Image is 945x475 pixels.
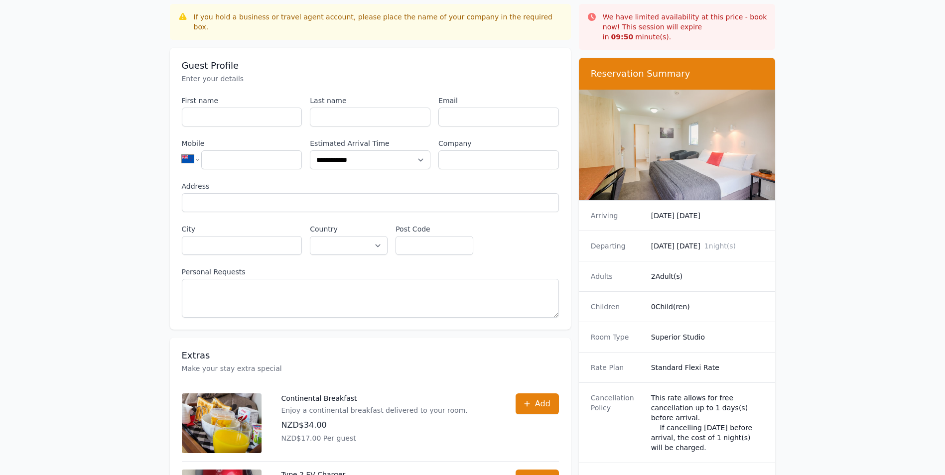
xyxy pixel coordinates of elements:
h3: Reservation Summary [591,68,764,80]
img: Continental Breakfast [182,393,262,453]
h3: Guest Profile [182,60,559,72]
label: Mobile [182,138,302,148]
h3: Extras [182,350,559,361]
div: If you hold a business or travel agent account, please place the name of your company in the requ... [194,12,563,32]
p: Enjoy a continental breakfast delivered to your room. [281,405,468,415]
label: Country [310,224,388,234]
label: Personal Requests [182,267,559,277]
label: Company [438,138,559,148]
button: Add [516,393,559,414]
img: Superior Studio [579,90,776,200]
strong: 09 : 50 [611,33,634,41]
label: Post Code [396,224,473,234]
p: We have limited availability at this price - book now! This session will expire in minute(s). [603,12,768,42]
p: Enter your details [182,74,559,84]
dd: Standard Flexi Rate [651,362,764,372]
dt: Arriving [591,211,643,221]
label: Address [182,181,559,191]
div: This rate allows for free cancellation up to 1 days(s) before arrival. If cancelling [DATE] befor... [651,393,764,453]
span: 1 night(s) [704,242,736,250]
dd: Superior Studio [651,332,764,342]
label: City [182,224,302,234]
dd: 2 Adult(s) [651,271,764,281]
span: Add [535,398,550,410]
p: NZD$17.00 Per guest [281,433,468,443]
dd: 0 Child(ren) [651,302,764,312]
label: Email [438,96,559,106]
dt: Cancellation Policy [591,393,643,453]
p: Continental Breakfast [281,393,468,403]
p: NZD$34.00 [281,419,468,431]
p: Make your stay extra special [182,363,559,373]
label: Last name [310,96,430,106]
dt: Rate Plan [591,362,643,372]
dd: [DATE] [DATE] [651,241,764,251]
label: Estimated Arrival Time [310,138,430,148]
dt: Departing [591,241,643,251]
dt: Adults [591,271,643,281]
dt: Children [591,302,643,312]
dd: [DATE] [DATE] [651,211,764,221]
label: First name [182,96,302,106]
dt: Room Type [591,332,643,342]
